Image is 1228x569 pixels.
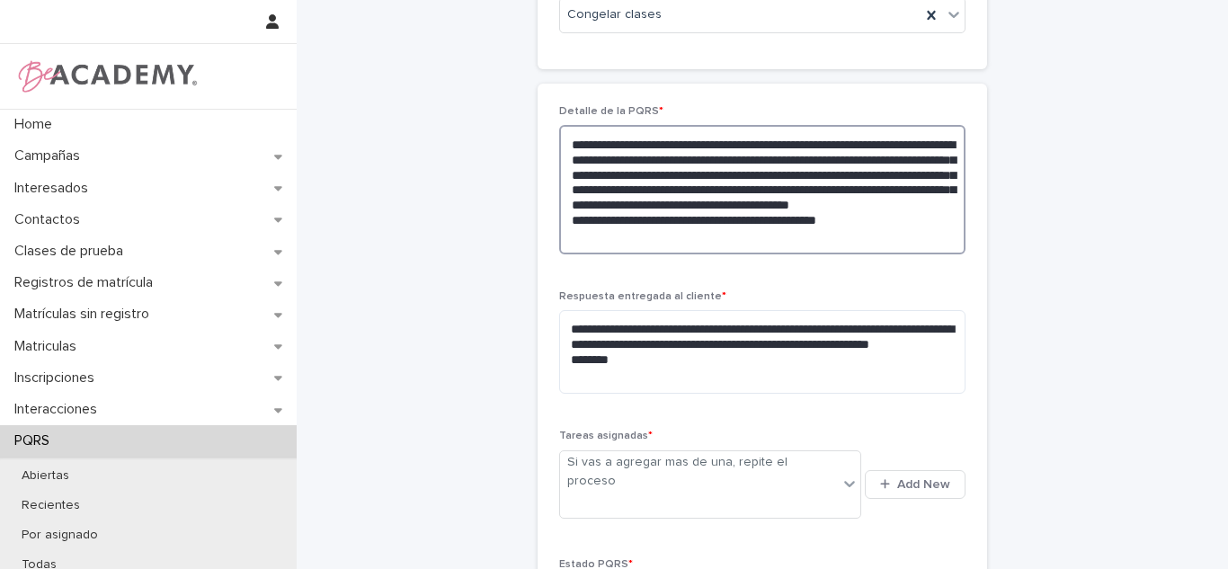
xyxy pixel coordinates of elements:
p: Interacciones [7,401,111,418]
span: Add New [897,478,950,491]
span: Detalle de la PQRS [559,106,663,117]
button: Add New [865,470,965,499]
p: Contactos [7,211,94,228]
img: WPrjXfSUmiLcdUfaYY4Q [14,58,199,94]
p: Recientes [7,498,94,513]
span: Respuesta entregada al cliente [559,291,726,302]
p: Registros de matrícula [7,274,167,291]
p: PQRS [7,432,64,449]
p: Por asignado [7,528,112,543]
p: Campañas [7,147,94,164]
p: Interesados [7,180,102,197]
p: Inscripciones [7,369,109,387]
p: Matriculas [7,338,91,355]
span: Tareas asignadas [559,431,653,441]
p: Clases de prueba [7,243,138,260]
span: Congelar clases [567,5,662,24]
div: Si vas a agregar mas de una, repite el proceso [567,453,831,491]
p: Abiertas [7,468,84,484]
p: Matrículas sin registro [7,306,164,323]
p: Home [7,116,67,133]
